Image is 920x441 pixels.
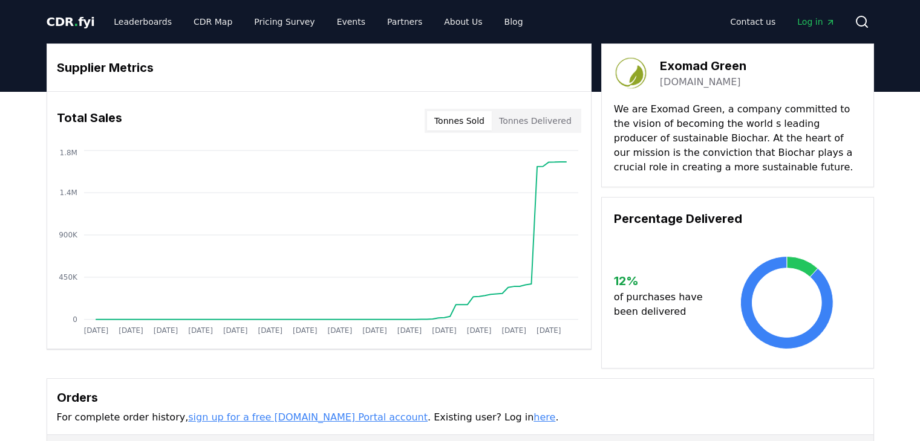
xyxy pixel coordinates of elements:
[533,411,555,423] a: here
[327,11,375,33] a: Events
[797,16,835,28] span: Log in
[104,11,181,33] a: Leaderboards
[660,57,746,75] h3: Exomad Green
[492,111,579,130] button: Tonnes Delivered
[614,102,861,175] p: We are Exomad Green, a company committed to the vision of becoming the world s leading producer o...
[57,59,581,77] h3: Supplier Metrics
[427,111,492,130] button: Tonnes Sold
[73,315,77,324] tspan: 0
[495,11,533,33] a: Blog
[104,11,532,33] nav: Main
[188,411,428,423] a: sign up for a free [DOMAIN_NAME] Portal account
[57,410,864,425] p: For complete order history, . Existing user? Log in .
[397,326,422,335] tspan: [DATE]
[377,11,432,33] a: Partners
[293,326,318,335] tspan: [DATE]
[47,13,95,30] a: CDR.fyi
[258,326,282,335] tspan: [DATE]
[614,272,713,290] h3: 12 %
[223,326,248,335] tspan: [DATE]
[59,149,77,157] tspan: 1.8M
[83,326,108,335] tspan: [DATE]
[614,210,861,228] h3: Percentage Delivered
[720,11,785,33] a: Contact us
[720,11,844,33] nav: Main
[188,326,213,335] tspan: [DATE]
[501,326,526,335] tspan: [DATE]
[614,290,713,319] p: of purchases have been delivered
[57,388,864,407] h3: Orders
[59,273,78,282] tspan: 450K
[467,326,492,335] tspan: [DATE]
[47,14,95,29] span: CDR fyi
[327,326,352,335] tspan: [DATE]
[119,326,143,335] tspan: [DATE]
[153,326,178,335] tspan: [DATE]
[244,11,324,33] a: Pricing Survey
[57,109,122,133] h3: Total Sales
[434,11,492,33] a: About Us
[432,326,457,335] tspan: [DATE]
[788,11,844,33] a: Log in
[362,326,387,335] tspan: [DATE]
[74,14,78,29] span: .
[59,188,77,197] tspan: 1.4M
[59,231,78,239] tspan: 900K
[660,75,741,89] a: [DOMAIN_NAME]
[184,11,242,33] a: CDR Map
[614,56,648,90] img: Exomad Green-logo
[537,326,561,335] tspan: [DATE]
